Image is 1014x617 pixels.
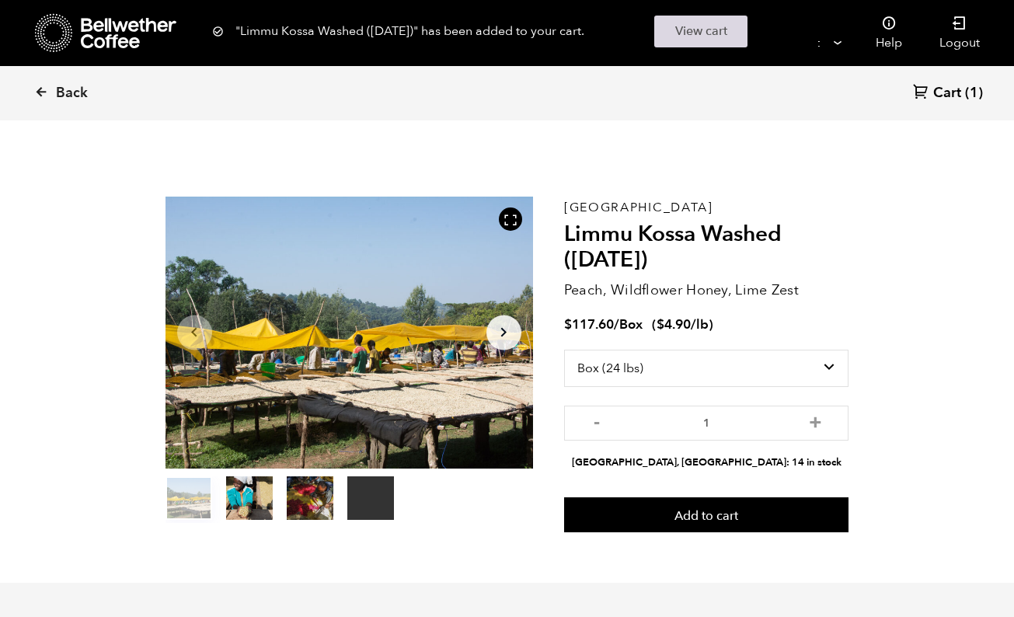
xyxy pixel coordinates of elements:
span: /lb [691,315,709,333]
p: Peach, Wildflower Honey, Lime Zest [564,280,849,301]
span: $ [657,315,664,333]
bdi: 117.60 [564,315,614,333]
a: Cart (1) [913,83,983,104]
bdi: 4.90 [657,315,691,333]
span: ( ) [652,315,713,333]
button: - [587,413,607,429]
span: (1) [965,84,983,103]
span: Box [619,315,643,333]
li: [GEOGRAPHIC_DATA], [GEOGRAPHIC_DATA]: 14 in stock [564,455,849,470]
span: / [614,315,619,333]
video: Your browser does not support the video tag. [347,476,394,520]
span: Back [56,84,88,103]
span: $ [564,315,572,333]
span: Cart [933,84,961,103]
button: + [806,413,825,429]
div: "Limmu Kossa Washed ([DATE])" has been added to your cart. [212,16,803,47]
a: View cart [654,16,747,47]
button: Add to cart [564,497,849,533]
h2: Limmu Kossa Washed ([DATE]) [564,221,849,274]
